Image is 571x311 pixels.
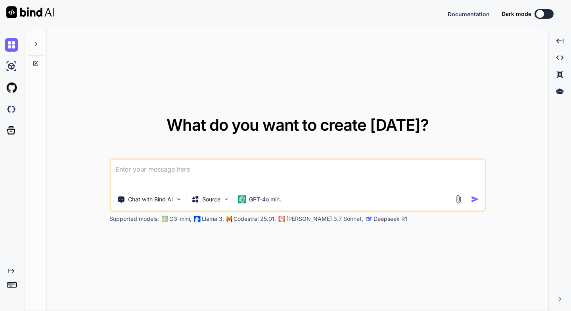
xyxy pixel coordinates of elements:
p: Deepseek R1 [374,215,407,223]
img: GPT-4o mini [238,195,246,203]
p: O3-mini, [169,215,192,223]
img: darkCloudIdeIcon [5,102,18,116]
img: Mistral-AI [226,216,232,222]
img: chat [5,38,18,52]
img: Bind AI [6,6,54,18]
img: GPT-4 [161,216,168,222]
img: claude [278,216,285,222]
img: icon [471,195,479,203]
p: [PERSON_NAME] 3.7 Sonnet, [286,215,363,223]
img: githubLight [5,81,18,95]
img: claude [366,216,372,222]
img: Pick Tools [175,196,182,203]
p: Source [202,195,220,203]
p: GPT-4o min.. [249,195,283,203]
p: Llama 3, [202,215,224,223]
p: Codestral 25.01, [234,215,276,223]
img: ai-studio [5,60,18,73]
img: Pick Models [223,196,230,203]
span: Documentation [448,11,490,17]
button: Documentation [448,10,490,18]
p: Supported models: [109,215,159,223]
span: What do you want to create [DATE]? [167,115,429,135]
img: Llama2 [194,216,200,222]
p: Chat with Bind AI [128,195,173,203]
span: Dark mode [502,10,531,18]
img: attachment [454,195,463,204]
